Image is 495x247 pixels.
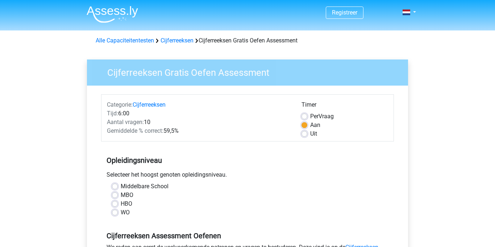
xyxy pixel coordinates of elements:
a: Registreer [332,9,357,16]
label: Vraag [310,112,334,121]
label: MBO [121,191,133,199]
span: Per [310,113,319,120]
h5: Opleidingsniveau [107,153,388,168]
div: 59,5% [101,127,296,135]
span: Gemiddelde % correct: [107,127,163,134]
h5: Cijferreeksen Assessment Oefenen [107,231,388,240]
div: Selecteer het hoogst genoten opleidingsniveau. [101,170,394,182]
label: Uit [310,129,317,138]
div: 10 [101,118,296,127]
a: Alle Capaciteitentesten [96,37,154,44]
label: HBO [121,199,132,208]
label: Middelbare School [121,182,169,191]
h3: Cijferreeksen Gratis Oefen Assessment [99,64,403,78]
img: Assessly [87,6,138,23]
label: Aan [310,121,320,129]
label: WO [121,208,130,217]
div: Timer [301,100,388,112]
a: Cijferreeksen [161,37,194,44]
div: 6:00 [101,109,296,118]
a: Cijferreeksen [133,101,166,108]
span: Aantal vragen: [107,119,144,125]
span: Categorie: [107,101,133,108]
div: Cijferreeksen Gratis Oefen Assessment [93,36,402,45]
span: Tijd: [107,110,118,117]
